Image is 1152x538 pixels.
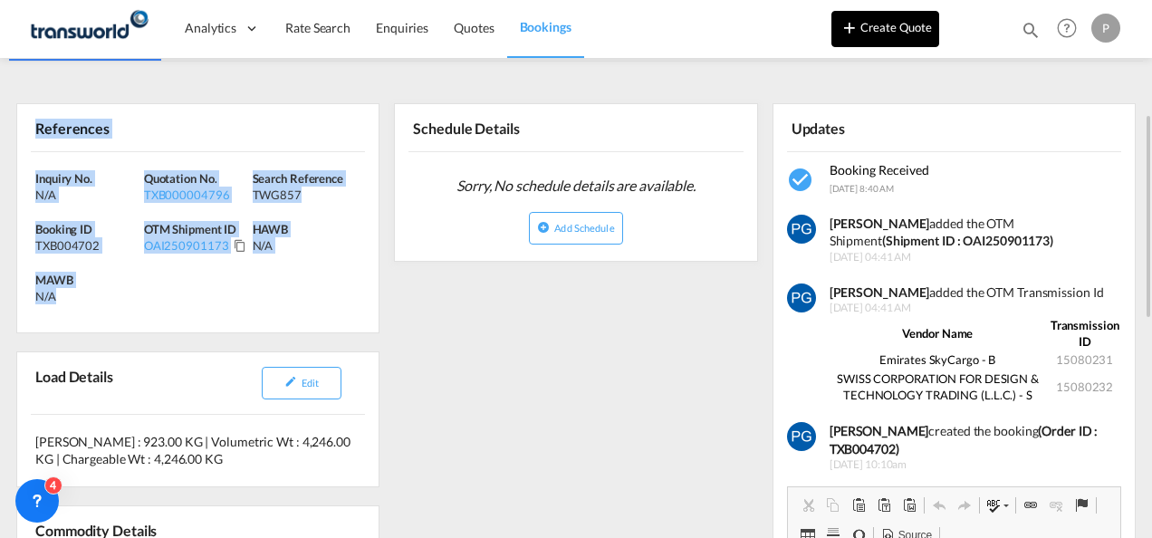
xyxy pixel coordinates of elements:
[882,233,1053,248] strong: (Shipment ID : OAI250901173)
[408,111,572,143] div: Schedule Details
[284,375,297,388] md-icon: icon-pencil
[830,162,929,178] span: Booking Received
[253,187,357,203] div: TWG857
[520,19,571,34] span: Bookings
[830,283,1123,302] div: added the OTM Transmission Id
[830,422,1123,457] div: created the booking
[1021,20,1041,47] div: icon-magnify
[35,222,92,236] span: Booking ID
[830,250,1123,265] span: [DATE] 04:41 AM
[787,111,951,143] div: Updates
[787,166,816,195] md-icon: icon-checkbox-marked-circle
[1046,351,1123,369] td: 15080231
[35,187,139,203] div: N/A
[831,11,939,47] button: icon-plus 400-fgCreate Quote
[253,171,343,186] span: Search Reference
[253,237,361,254] div: N/A
[285,20,350,35] span: Rate Search
[830,351,1047,369] td: Emirates SkyCargo - B
[952,494,977,517] a: Redo (Ctrl+Y)
[821,494,846,517] a: Copy (Ctrl+C)
[376,20,428,35] span: Enquiries
[35,288,56,304] div: N/A
[1051,13,1091,45] div: Help
[787,283,816,312] img: vm11kgAAAAZJREFUAwCWHwimzl+9jgAAAABJRU5ErkJggg==
[35,273,73,287] span: MAWB
[144,237,229,254] div: OAI250901173
[787,215,816,244] img: vm11kgAAAAZJREFUAwCWHwimzl+9jgAAAABJRU5ErkJggg==
[830,216,930,231] strong: [PERSON_NAME]
[830,301,1123,316] span: [DATE] 04:41 AM
[31,360,120,407] div: Load Details
[795,494,821,517] a: Cut (Ctrl+X)
[31,111,195,143] div: References
[1051,13,1082,43] span: Help
[830,423,1099,456] b: (Order ID : TXB004702)
[839,16,860,38] md-icon: icon-plus 400-fg
[787,422,816,451] img: vm11kgAAAAZJREFUAwCWHwimzl+9jgAAAABJRU5ErkJggg==
[897,494,922,517] a: Paste from Word
[1091,14,1120,43] div: P
[454,20,494,35] span: Quotes
[554,222,614,234] span: Add Schedule
[529,212,622,245] button: icon-plus-circleAdd Schedule
[27,8,149,49] img: f753ae806dec11f0841701cdfdf085c0.png
[830,370,1047,404] td: SWISS CORPORATION FOR DESIGN & TECHNOLOGY TRADING (L.L.C.) - S
[262,367,341,399] button: icon-pencilEdit
[830,183,895,194] span: [DATE] 8:40 AM
[1046,370,1123,404] td: 15080232
[35,171,92,186] span: Inquiry No.
[1021,20,1041,40] md-icon: icon-magnify
[17,415,379,486] div: [PERSON_NAME] : 923.00 KG | Volumetric Wt : 4,246.00 KG | Chargeable Wt : 4,246.00 KG
[982,494,1013,517] a: Spell Check As You Type
[144,187,248,203] div: TXB000004796
[830,423,929,438] b: [PERSON_NAME]
[537,221,550,234] md-icon: icon-plus-circle
[1069,494,1094,517] a: Anchor
[830,215,1123,250] div: added the OTM Shipment
[902,326,973,341] strong: Vendor Name
[1043,494,1069,517] a: Unlink
[185,19,236,37] span: Analytics
[234,239,246,252] md-icon: Click to Copy
[18,18,314,37] body: Editor, editor4
[830,457,1123,473] span: [DATE] 10:10am
[846,494,871,517] a: Paste (Ctrl+V)
[144,171,217,186] span: Quotation No.
[253,222,289,236] span: HAWB
[926,494,952,517] a: Undo (Ctrl+Z)
[1051,318,1119,349] strong: Transmission ID
[1018,494,1043,517] a: Link (Ctrl+K)
[144,222,237,236] span: OTM Shipment ID
[35,237,139,254] div: TXB004702
[302,377,319,389] span: Edit
[871,494,897,517] a: Paste as plain text (Ctrl+Shift+V)
[449,168,703,203] span: Sorry, No schedule details are available.
[830,284,930,300] strong: [PERSON_NAME]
